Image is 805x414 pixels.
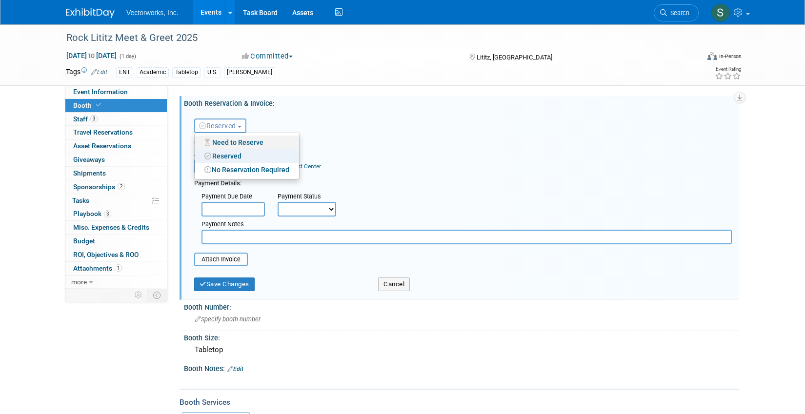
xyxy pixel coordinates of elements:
div: Payment Status [278,192,343,202]
a: Attachments1 [65,262,167,275]
span: 3 [90,115,98,122]
div: Event Rating [715,67,741,72]
div: Booth Size: [184,331,739,343]
div: U.S. [204,67,221,78]
a: Edit [227,366,243,373]
span: Shipments [73,169,106,177]
span: Giveaways [73,156,105,163]
div: Rock Lititz Meet & Greet 2025 [63,29,684,47]
a: Staff3 [65,113,167,126]
span: Booth [73,101,103,109]
div: Tabletop [191,342,732,357]
img: ExhibitDay [66,8,115,18]
span: more [71,278,87,286]
div: [PERSON_NAME] [224,67,275,78]
a: Asset Reservations [65,139,167,153]
span: Specify booth number [195,315,261,323]
div: Tabletop [172,67,201,78]
span: Event Information [73,88,128,96]
a: No Reservation Required [195,163,299,177]
div: Academic [137,67,169,78]
span: Search [667,9,689,17]
span: Reserved [199,122,236,130]
span: Travel Reservations [73,128,133,136]
span: Vectorworks, Inc. [126,9,179,17]
span: Attachments [73,264,122,272]
span: [DATE] [DATE] [66,51,117,60]
a: Playbook3 [65,207,167,220]
span: ROI, Objectives & ROO [73,251,139,258]
span: Asset Reservations [73,142,131,150]
span: Staff [73,115,98,123]
span: 3 [104,210,111,217]
button: Save Changes [194,277,255,291]
div: Cost: [194,138,732,147]
span: to [87,52,96,59]
span: Sponsorships [73,183,125,191]
img: Sarah Angley [711,3,730,22]
a: ROI, Objectives & ROO [65,248,167,261]
a: Sponsorships2 [65,180,167,194]
div: Payment Due Date [201,192,263,202]
span: Budget [73,237,95,245]
span: Lititz, [GEOGRAPHIC_DATA] [477,54,552,61]
span: (1 day) [119,53,136,59]
button: Cancel [378,277,410,291]
div: Booth Number: [184,300,739,312]
a: Giveaways [65,153,167,166]
div: ENT [116,67,133,78]
div: Booth Notes: [184,361,739,374]
div: In-Person [719,53,742,60]
div: Payment Details: [194,177,732,188]
a: Tasks [65,194,167,207]
a: Misc. Expenses & Credits [65,221,167,234]
a: Booth [65,99,167,112]
button: Committed [239,51,297,61]
a: more [65,276,167,289]
div: Event Format [641,51,742,65]
div: Payment Notes [201,220,732,230]
button: Reserved [194,118,246,133]
img: Format-Inperson.png [707,52,717,60]
span: Playbook [73,210,111,217]
span: Misc. Expenses & Credits [73,223,149,231]
a: Search [654,4,699,21]
a: Travel Reservations [65,126,167,139]
i: Booth reservation complete [96,102,101,108]
a: Shipments [65,167,167,180]
td: Tags [66,67,107,78]
span: 1 [115,264,122,272]
td: Personalize Event Tab Strip [130,289,147,301]
div: Booth Services [180,397,739,408]
span: 2 [118,183,125,190]
span: Tasks [72,197,89,204]
a: Need to Reserve [195,136,299,149]
a: Reserved [195,149,299,163]
a: Budget [65,235,167,248]
a: Edit [91,69,107,76]
td: Toggle Event Tabs [147,289,167,301]
div: Booth Reservation & Invoice: [184,96,739,108]
a: Event Information [65,85,167,99]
